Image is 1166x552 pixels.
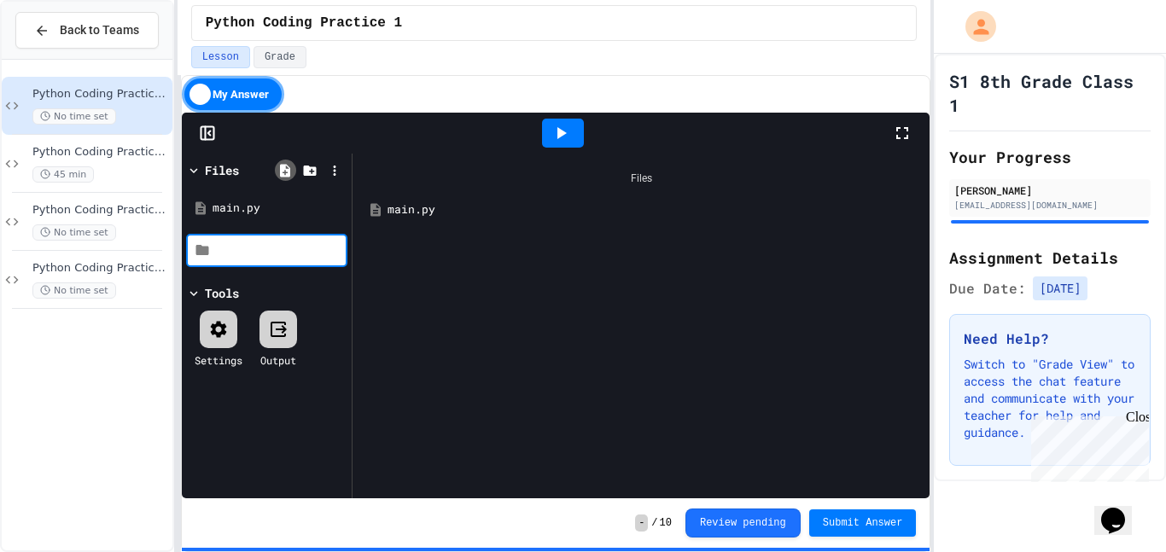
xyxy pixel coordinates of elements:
div: [PERSON_NAME] [954,183,1146,198]
div: main.py [388,201,920,218]
iframe: chat widget [1094,484,1149,535]
div: [EMAIL_ADDRESS][DOMAIN_NAME] [954,199,1146,212]
span: Python Coding Practice 2 [32,145,169,160]
div: Files [361,162,922,195]
span: Python Coding Practice 3 [32,203,169,218]
button: Review pending [685,508,801,537]
h3: Need Help? [964,328,1136,349]
div: Files [205,161,239,179]
h2: Assignment Details [949,246,1151,270]
span: Python Coding Practice 1 [206,13,402,33]
span: Back to Teams [60,21,139,39]
span: Python Coding Practice 1 [32,87,169,102]
iframe: chat widget [1024,410,1149,482]
span: - [635,514,648,532]
div: Chat with us now!Close [7,7,118,108]
span: / [651,516,657,530]
h2: Your Progress [949,145,1151,169]
span: No time set [32,282,116,299]
button: Submit Answer [809,509,917,537]
div: Settings [195,352,242,368]
div: My Account [947,7,1000,46]
span: 10 [660,516,672,530]
button: Back to Teams [15,12,159,49]
span: Due Date: [949,278,1026,299]
span: No time set [32,224,116,241]
span: [DATE] [1033,276,1087,300]
div: Tools [205,284,239,302]
span: 45 min [32,166,94,183]
span: Python Coding Practice 4 [32,261,169,276]
p: Switch to "Grade View" to access the chat feature and communicate with your teacher for help and ... [964,356,1136,441]
div: Output [260,352,296,368]
span: No time set [32,108,116,125]
button: Grade [254,46,306,68]
button: Lesson [191,46,250,68]
h1: S1 8th Grade Class 1 [949,69,1151,117]
span: Submit Answer [823,516,903,530]
div: main.py [213,200,346,217]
